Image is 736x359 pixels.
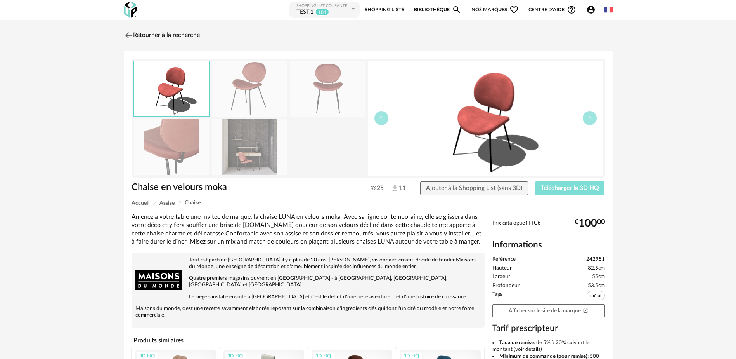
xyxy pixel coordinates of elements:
[471,1,519,19] span: Nos marques
[492,265,512,272] span: Hauteur
[492,256,516,263] span: Référence
[541,185,599,191] span: Télécharger la 3D HQ
[588,265,605,272] span: 82.5cm
[414,1,461,19] a: BibliothèqueMagnify icon
[592,274,605,281] span: 55cm
[452,5,461,14] span: Magnify icon
[371,184,384,192] span: 25
[124,2,137,18] img: OXP
[132,213,485,246] div: Amenez à votre table une invitée de marque, la chaise LUNA en velours moka !Avec sa ligne contemp...
[509,5,519,14] span: Heart Outline icon
[492,304,605,318] a: Afficher sur le site de la marqueOpen In New icon
[290,61,365,117] img: chaise-en-velours-moka-1000-4-26-242951_2.jpg
[578,220,597,227] span: 100
[124,31,133,40] img: svg+xml;base64,PHN2ZyB3aWR0aD0iMjQiIGhlaWdodD0iMjQiIHZpZXdCb3g9IjAgMCAyNCAyNCIgZmlsbD0ibm9uZSIgeG...
[583,308,588,313] span: Open In New icon
[296,3,349,9] div: Shopping List courante
[365,1,404,19] a: Shopping Lists
[492,291,502,302] span: Tags
[135,257,481,270] p: Tout est parti de [GEOGRAPHIC_DATA] il y a plus de 20 ans. [PERSON_NAME], visionnaire créatif, dé...
[567,5,576,14] span: Help Circle Outline icon
[492,274,510,281] span: Largeur
[426,185,522,191] span: Ajouter à la Shopping List (sans 3D)
[492,340,605,353] li: : de 5% à 20% suivant le montant (voir détails)
[159,200,175,206] span: Assise
[132,200,149,206] span: Accueil
[586,5,599,14] span: Account Circle icon
[132,335,485,346] h4: Produits similaires
[492,239,605,251] h2: Informations
[124,27,200,44] a: Retourner à la recherche
[499,340,534,345] b: Taux de remise
[212,119,287,175] img: chaise-en-velours-moka-1000-4-26-242951_6.jpg
[134,61,209,116] img: thumbnail.png
[535,181,605,195] button: Télécharger la 3D HQ
[604,5,613,14] img: fr
[586,5,596,14] span: Account Circle icon
[586,256,605,263] span: 242951
[492,220,605,234] div: Prix catalogue (TTC):
[499,354,587,359] b: Minimum de commande (pour remise)
[134,119,209,175] img: chaise-en-velours-moka-1000-4-26-242951_3.jpg
[135,294,481,300] p: Le siège s'installe ensuite à [GEOGRAPHIC_DATA] et c'est le début d'une belle aventure.... et d'u...
[420,181,528,195] button: Ajouter à la Shopping List (sans 3D)
[132,200,605,206] div: Breadcrumb
[315,9,329,16] sup: 104
[492,282,520,289] span: Profondeur
[135,257,182,303] img: brand logo
[587,291,605,300] span: métal
[135,275,481,288] p: Quatre premiers magasins ouvrent en [GEOGRAPHIC_DATA] - à [GEOGRAPHIC_DATA], [GEOGRAPHIC_DATA], [...
[296,9,313,16] div: TEST.1
[391,184,399,192] img: Téléchargements
[132,181,324,193] h1: Chaise en velours moka
[588,282,605,289] span: 53.5cm
[528,5,576,14] span: Centre d'aideHelp Circle Outline icon
[492,323,605,334] h3: Tarif prescripteur
[212,61,287,117] img: chaise-en-velours-moka-1000-4-26-242951_1.jpg
[135,305,481,319] p: Maisons du monde, c'est une recette savamment élaborée reposant sur la combinaison d'ingrédients ...
[391,184,406,193] span: 11
[575,220,605,227] div: € 00
[368,61,603,176] img: thumbnail.png
[185,200,201,206] span: Chaise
